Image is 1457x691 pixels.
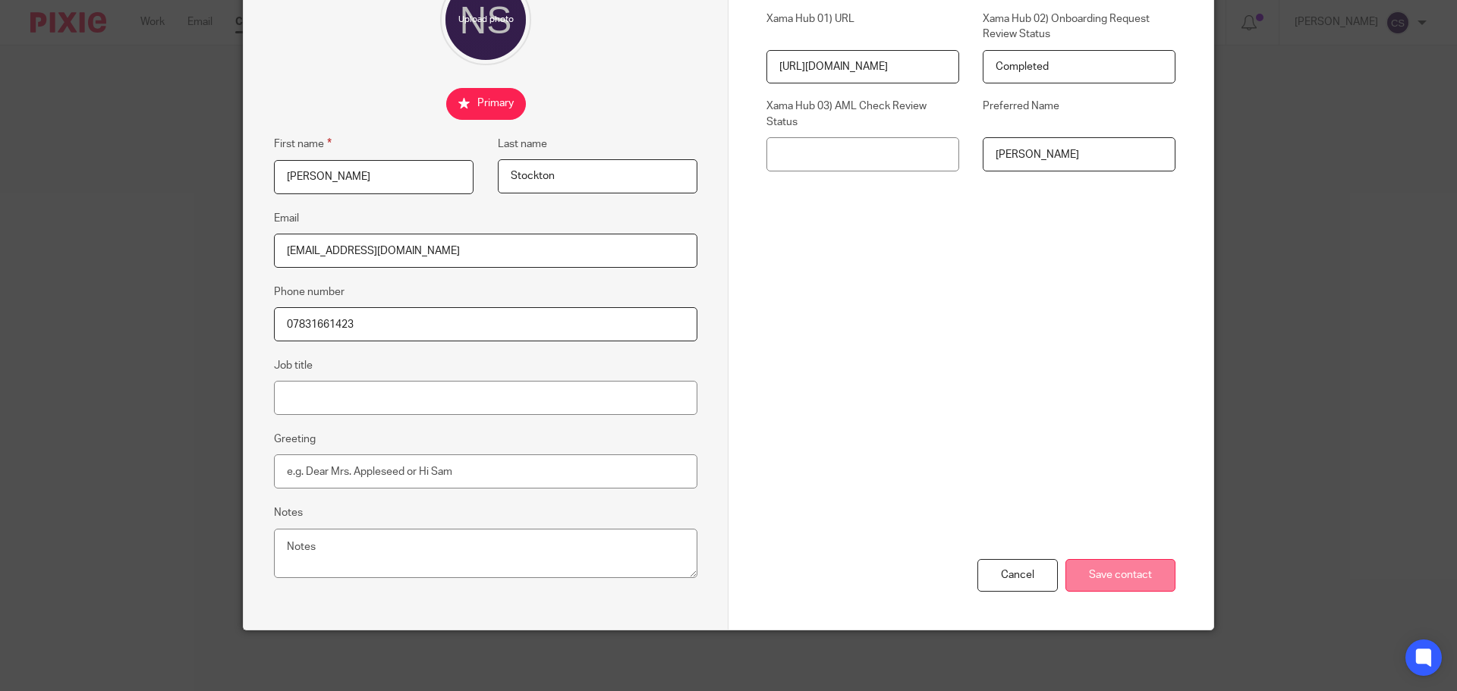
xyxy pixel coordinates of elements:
[274,284,345,300] label: Phone number
[274,432,316,447] label: Greeting
[274,454,697,488] input: e.g. Dear Mrs. Appleseed or Hi Sam
[977,559,1058,592] div: Cancel
[766,99,959,130] label: Xama Hub 03) AML Check Review Status
[274,211,299,226] label: Email
[983,11,1175,42] label: Xama Hub 02) Onboarding Request Review Status
[274,135,332,152] label: First name
[1065,559,1175,592] input: Save contact
[766,11,959,42] label: Xama Hub 01) URL
[983,99,1175,130] label: Preferred Name
[274,505,303,520] label: Notes
[498,137,547,152] label: Last name
[274,358,313,373] label: Job title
